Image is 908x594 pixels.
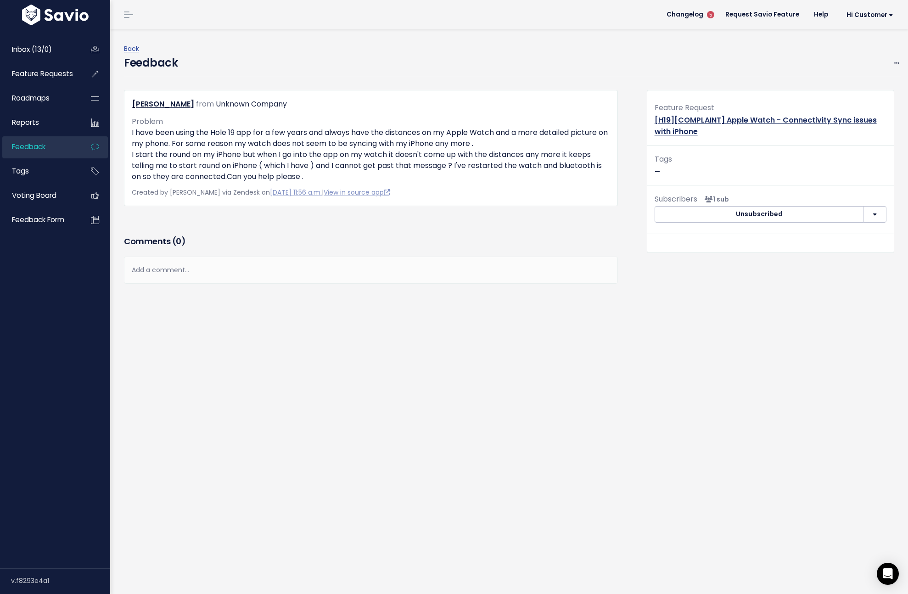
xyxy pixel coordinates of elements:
span: Voting Board [12,191,56,200]
button: Unsubscribed [655,206,864,223]
p: I have been using the Hole 19 app for a few years and always have the distances on my Apple Watch... [132,127,610,182]
span: from [196,99,214,109]
p: — [655,153,886,178]
img: logo-white.9d6f32f41409.svg [20,5,91,25]
span: Created by [PERSON_NAME] via Zendesk on | [132,188,390,197]
span: 5 [707,11,714,18]
a: Inbox (13/0) [2,39,76,60]
a: Feedback form [2,209,76,230]
span: Hi Customer [846,11,893,18]
a: Back [124,44,139,53]
h3: Comments ( ) [124,235,618,248]
div: Open Intercom Messenger [877,563,899,585]
a: Roadmaps [2,88,76,109]
span: Reports [12,118,39,127]
span: Tags [12,166,29,176]
a: Request Savio Feature [718,8,807,22]
a: Feature Requests [2,63,76,84]
div: v.f8293e4a1 [11,569,110,593]
span: Problem [132,116,163,127]
span: Subscribers [655,194,697,204]
span: Changelog [667,11,703,18]
a: View in source app [324,188,390,197]
span: Feature Request [655,102,714,113]
span: Feedback form [12,215,64,224]
a: Feedback [2,136,76,157]
span: Inbox (13/0) [12,45,52,54]
a: [H19][COMPLAINT] Apple Watch - Connectivity Sync issues with iPhone [655,115,877,137]
span: Feature Requests [12,69,73,78]
div: Add a comment... [124,257,618,284]
span: Roadmaps [12,93,50,103]
span: Feedback [12,142,45,151]
a: [PERSON_NAME] [132,99,194,109]
a: Hi Customer [835,8,901,22]
span: 0 [176,235,181,247]
div: Unknown Company [216,98,287,111]
a: Voting Board [2,185,76,206]
h4: Feedback [124,55,178,71]
span: <p><strong>Subscribers</strong><br><br> - Nuno Grazina<br> </p> [701,195,729,204]
a: Reports [2,112,76,133]
a: Tags [2,161,76,182]
a: Help [807,8,835,22]
a: [DATE] 11:56 a.m. [270,188,322,197]
span: Tags [655,154,672,164]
